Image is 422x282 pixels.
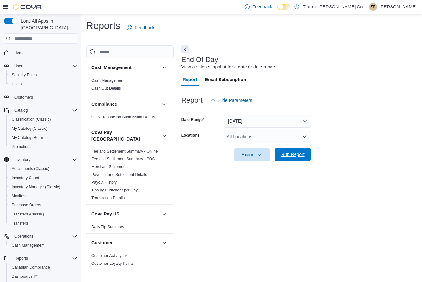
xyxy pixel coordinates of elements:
button: [DATE] [224,115,311,128]
button: My Catalog (Classic) [6,124,80,133]
a: Canadian Compliance [9,264,53,271]
a: Adjustments (Classic) [9,165,52,173]
button: Promotions [6,142,80,151]
a: OCS Transaction Submission Details [91,115,155,119]
span: My Catalog (Beta) [9,134,77,141]
span: Users [12,81,22,87]
span: Dark Mode [277,10,278,11]
button: Open list of options [302,134,307,139]
span: Cash Management [9,241,77,249]
span: Hide Parameters [218,97,252,104]
h3: Customer [91,239,113,246]
span: My Catalog (Classic) [12,126,48,131]
button: Inventory [1,155,80,164]
button: Export [234,148,270,161]
a: Inventory Count [9,174,42,182]
button: Catalog [1,106,80,115]
button: Users [1,61,80,70]
button: Reports [1,254,80,263]
span: Operations [12,232,77,240]
span: Inventory Manager (Classic) [12,184,60,190]
a: Cash Out Details [91,86,121,91]
button: Home [1,48,80,57]
div: Cova Pay US [86,223,174,233]
div: Cova Pay [GEOGRAPHIC_DATA] [86,147,174,204]
h3: Cova Pay [GEOGRAPHIC_DATA] [91,129,159,142]
span: My Catalog (Classic) [9,125,77,132]
button: Customer [91,239,159,246]
div: Compliance [86,113,174,124]
span: Inventory Count [9,174,77,182]
span: Canadian Compliance [9,264,77,271]
span: Security Roles [9,71,77,79]
span: Purchase Orders [12,202,41,208]
span: ZP [370,3,375,11]
span: Feedback [135,24,154,31]
button: Customers [1,92,80,102]
a: Tips by Budtender per Day [91,188,138,192]
a: Promotions [9,143,34,151]
span: Users [12,62,77,70]
span: Reports [12,254,77,262]
h3: Compliance [91,101,117,107]
a: My Catalog (Beta) [9,134,46,141]
span: Catalog [12,106,77,114]
button: Security Roles [6,70,80,80]
button: Inventory Manager (Classic) [6,182,80,191]
span: Run Report [281,151,305,158]
span: Customers [12,93,77,101]
a: Daily Tip Summary [91,225,124,229]
span: Inventory [14,157,30,162]
button: Transfers (Classic) [6,210,80,219]
img: Cova [13,4,42,10]
span: Transfers (Classic) [12,212,44,217]
button: Classification (Classic) [6,115,80,124]
span: Canadian Compliance [12,265,50,270]
span: Inventory Count [12,175,39,180]
p: [PERSON_NAME] [380,3,417,11]
div: Cash Management [86,77,174,95]
span: Feedback [252,4,272,10]
button: Compliance [91,101,159,107]
span: My Catalog (Beta) [12,135,43,140]
button: Transfers [6,219,80,228]
a: Transfers (Classic) [9,210,47,218]
button: Purchase Orders [6,201,80,210]
button: Cash Management [91,64,159,71]
h3: Cash Management [91,64,132,71]
a: Dashboards [6,272,80,281]
div: View a sales snapshot for a date or date range. [181,64,276,70]
span: Cash Management [12,243,44,248]
a: Customer Purchase History [91,269,139,274]
span: Transfers [12,221,28,226]
button: Next [181,45,189,53]
button: Reports [12,254,30,262]
span: Email Subscription [205,73,246,86]
a: Security Roles [9,71,39,79]
span: Adjustments (Classic) [12,166,49,171]
a: Inventory Manager (Classic) [9,183,63,191]
h3: Cova Pay US [91,211,119,217]
a: Customer Activity List [91,253,129,258]
span: Promotions [12,144,31,149]
span: Manifests [9,192,77,200]
button: Users [6,80,80,89]
a: Home [12,49,27,57]
input: Dark Mode [277,4,291,10]
a: Manifests [9,192,31,200]
a: Feedback [124,21,157,34]
label: Locations [181,133,200,138]
span: Dashboards [9,273,77,280]
span: Reports [14,256,28,261]
label: Date Range [181,117,204,122]
button: Inventory Count [6,173,80,182]
span: Transfers (Classic) [9,210,77,218]
button: Operations [12,232,36,240]
a: Dashboards [9,273,40,280]
span: Users [14,63,24,68]
a: Users [9,80,24,88]
span: Catalog [14,108,28,113]
a: Feedback [242,0,275,13]
a: Fee and Settlement Summary - POS [91,157,155,161]
a: Cash Management [9,241,47,249]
